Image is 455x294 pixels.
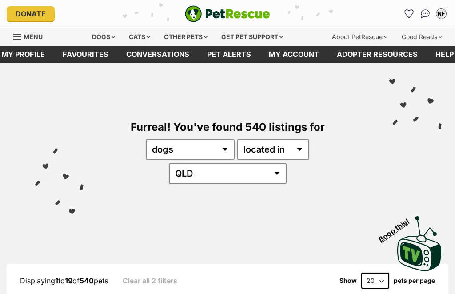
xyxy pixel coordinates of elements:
div: Cats [123,28,156,46]
a: Conversations [418,7,432,21]
div: Other pets [158,28,214,46]
button: My account [434,7,448,21]
div: NF [437,9,446,18]
span: Boop this! [377,211,418,243]
span: Furreal! You've found 540 listings for [131,121,325,133]
a: Favourites [54,46,117,63]
span: Show [339,277,357,284]
strong: 1 [55,276,58,285]
ul: Account quick links [402,7,448,21]
a: Adopter resources [328,46,427,63]
img: chat-41dd97257d64d25036548639549fe6c8038ab92f7586957e7f3b1b290dea8141.svg [421,9,430,18]
span: Displaying to of pets [20,276,108,285]
div: Dogs [86,28,121,46]
a: PetRescue [185,5,270,22]
div: About PetRescue [326,28,394,46]
a: Pet alerts [198,46,260,63]
a: Menu [13,28,49,44]
a: Clear all 2 filters [123,277,177,285]
a: My account [260,46,328,63]
a: Favourites [402,7,416,21]
a: Donate [7,6,55,21]
div: Good Reads [395,28,448,46]
a: conversations [117,46,198,63]
span: Menu [24,33,43,40]
label: pets per page [394,277,435,284]
strong: 19 [65,276,72,285]
img: logo-e224e6f780fb5917bec1dbf3a21bbac754714ae5b6737aabdf751b685950b380.svg [185,5,270,22]
img: PetRescue TV logo [397,216,442,271]
div: Get pet support [215,28,289,46]
strong: 540 [80,276,94,285]
a: Boop this! [397,208,442,273]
